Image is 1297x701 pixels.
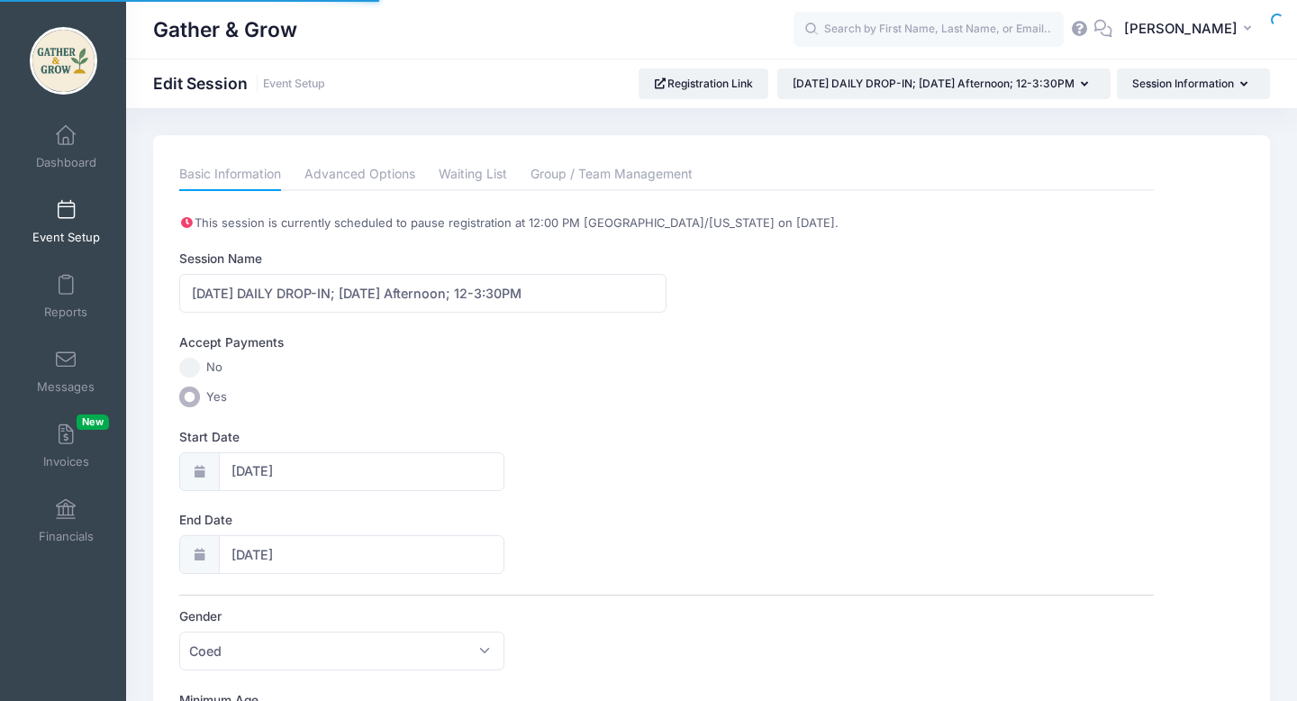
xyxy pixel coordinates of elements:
[439,159,507,191] a: Waiting List
[179,333,284,351] label: Accept Payments
[304,159,415,191] a: Advanced Options
[153,9,297,50] h1: Gather & Grow
[37,379,95,395] span: Messages
[23,414,109,478] a: InvoicesNew
[531,159,693,191] a: Group / Team Management
[30,27,97,95] img: Gather & Grow
[179,358,200,378] input: No
[23,115,109,178] a: Dashboard
[206,388,227,406] span: Yes
[1112,9,1270,50] button: [PERSON_NAME]
[39,529,94,544] span: Financials
[179,250,667,268] label: Session Name
[179,428,667,446] label: Start Date
[777,68,1111,99] button: [DATE] DAILY DROP-IN; [DATE] Afternoon; 12-3:30PM
[179,607,667,625] label: Gender
[23,489,109,552] a: Financials
[794,12,1064,48] input: Search by First Name, Last Name, or Email...
[77,414,109,430] span: New
[44,305,87,320] span: Reports
[23,190,109,253] a: Event Setup
[639,68,769,99] a: Registration Link
[179,274,667,313] input: Session Name
[206,359,222,377] span: No
[43,454,89,469] span: Invoices
[23,265,109,328] a: Reports
[179,511,667,529] label: End Date
[263,77,325,91] a: Event Setup
[189,642,222,660] span: Coed
[179,387,200,407] input: Yes
[32,230,100,245] span: Event Setup
[1124,19,1238,39] span: [PERSON_NAME]
[179,632,503,670] span: Coed
[179,214,1153,232] div: This session is currently scheduled to pause registration at 12:00 PM [GEOGRAPHIC_DATA]/[US_STATE...
[793,77,1075,90] span: [DATE] DAILY DROP-IN; [DATE] Afternoon; 12-3:30PM
[23,340,109,403] a: Messages
[179,159,281,191] a: Basic Information
[1117,68,1270,99] button: Session Information
[153,74,325,93] h1: Edit Session
[36,155,96,170] span: Dashboard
